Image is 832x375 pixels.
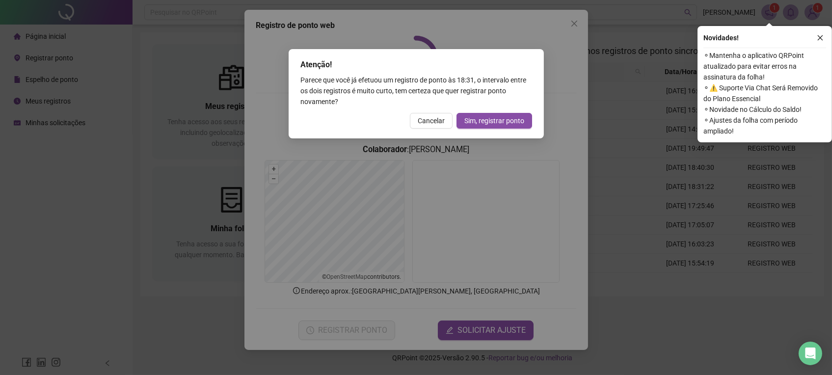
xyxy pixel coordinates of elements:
span: ⚬ Mantenha o aplicativo QRPoint atualizado para evitar erros na assinatura da folha! [703,50,826,82]
span: Sim, registrar ponto [464,115,524,126]
button: Sim, registrar ponto [456,113,532,129]
span: ⚬ Novidade no Cálculo do Saldo! [703,104,826,115]
div: Atenção! [300,59,532,71]
span: close [817,34,824,41]
span: Novidades ! [703,32,739,43]
div: Open Intercom Messenger [799,342,822,365]
span: Cancelar [418,115,445,126]
span: ⚬ Ajustes da folha com período ampliado! [703,115,826,136]
span: ⚬ ⚠️ Suporte Via Chat Será Removido do Plano Essencial [703,82,826,104]
div: Parece que você já efetuou um registro de ponto às 18:31 , o intervalo entre os dois registros é ... [300,75,532,107]
button: Cancelar [410,113,453,129]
